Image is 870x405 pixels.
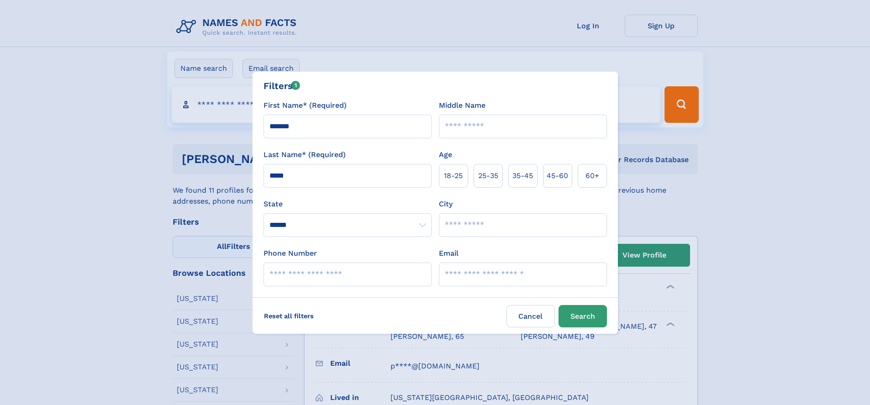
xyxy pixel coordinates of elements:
[478,170,498,181] span: 25‑35
[264,79,301,93] div: Filters
[444,170,463,181] span: 18‑25
[585,170,599,181] span: 60+
[439,199,453,210] label: City
[547,170,568,181] span: 45‑60
[264,199,432,210] label: State
[559,305,607,327] button: Search
[264,149,346,160] label: Last Name* (Required)
[264,100,347,111] label: First Name* (Required)
[512,170,533,181] span: 35‑45
[264,248,317,259] label: Phone Number
[506,305,555,327] label: Cancel
[258,305,320,327] label: Reset all filters
[439,149,452,160] label: Age
[439,100,485,111] label: Middle Name
[439,248,459,259] label: Email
